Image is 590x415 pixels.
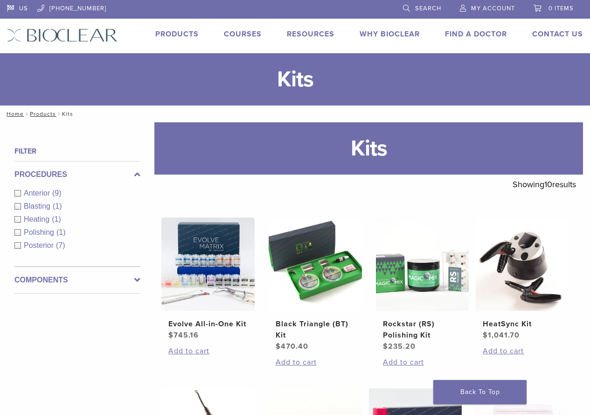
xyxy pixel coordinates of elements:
[24,189,52,197] span: Anterior
[276,357,355,368] a: Add to cart: “Black Triangle (BT) Kit”
[376,218,469,311] img: Rockstar (RS) Polishing Kit
[14,274,140,286] label: Components
[483,331,520,340] bdi: 1,041.70
[383,357,462,368] a: Add to cart: “Rockstar (RS) Polishing Kit”
[544,179,552,190] span: 10
[154,122,583,175] h1: Kits
[269,218,362,311] img: Black Triangle (BT) Kit
[24,202,53,210] span: Blasting
[30,111,56,117] a: Products
[224,29,262,39] a: Courses
[445,29,507,39] a: Find A Doctor
[161,218,255,311] img: Evolve All-in-One Kit
[483,345,562,357] a: Add to cart: “HeatSync Kit”
[433,380,527,404] a: Back To Top
[168,345,248,357] a: Add to cart: “Evolve All-in-One Kit”
[376,218,469,352] a: Rockstar (RS) Polishing KitRockstar (RS) Polishing Kit $235.20
[269,218,362,352] a: Black Triangle (BT) KitBlack Triangle (BT) Kit $470.40
[168,331,199,340] bdi: 745.16
[548,5,574,12] span: 0 items
[14,146,140,157] h4: Filter
[476,218,569,311] img: HeatSync Kit
[52,215,61,223] span: (1)
[56,112,62,116] span: /
[471,5,515,12] span: My Account
[415,5,441,12] span: Search
[360,29,420,39] a: Why Bioclear
[24,215,52,223] span: Heating
[287,29,334,39] a: Resources
[513,175,576,194] p: Showing results
[56,228,66,236] span: (1)
[14,169,140,180] label: Procedures
[276,342,281,351] span: $
[483,318,562,330] h2: HeatSync Kit
[161,218,255,341] a: Evolve All-in-One KitEvolve All-in-One Kit $745.16
[56,241,65,249] span: (7)
[155,29,199,39] a: Products
[476,218,569,341] a: HeatSync KitHeatSync Kit $1,041.70
[383,342,416,351] bdi: 235.20
[276,318,355,341] h2: Black Triangle (BT) Kit
[168,331,174,340] span: $
[24,228,56,236] span: Polishing
[24,241,56,249] span: Posterior
[24,112,30,116] span: /
[383,342,388,351] span: $
[276,342,308,351] bdi: 470.40
[483,331,488,340] span: $
[52,189,62,197] span: (9)
[532,29,583,39] a: Contact Us
[383,318,462,341] h2: Rockstar (RS) Polishing Kit
[168,318,248,330] h2: Evolve All-in-One Kit
[4,111,24,117] a: Home
[53,202,62,210] span: (1)
[7,28,118,42] img: Bioclear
